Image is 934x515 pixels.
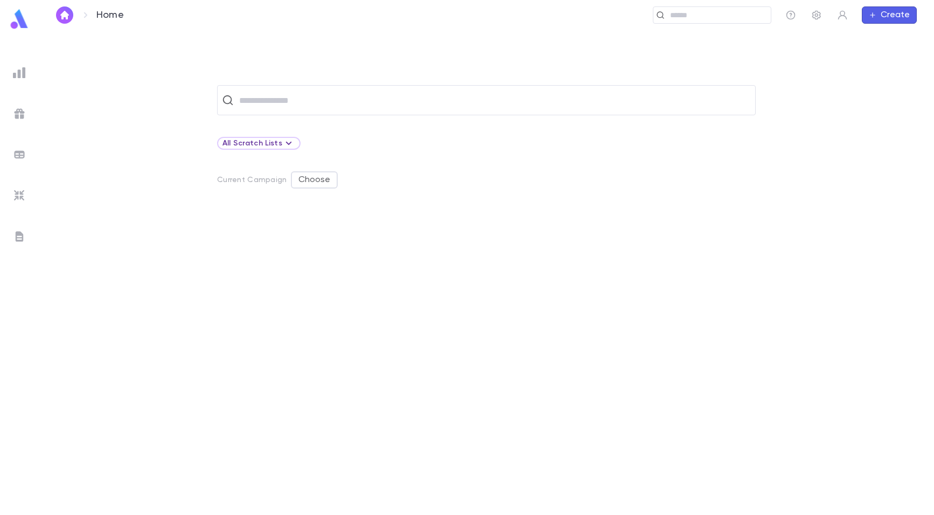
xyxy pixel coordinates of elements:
button: Create [862,6,917,24]
p: Home [96,9,124,21]
img: reports_grey.c525e4749d1bce6a11f5fe2a8de1b229.svg [13,66,26,79]
img: letters_grey.7941b92b52307dd3b8a917253454ce1c.svg [13,230,26,243]
img: batches_grey.339ca447c9d9533ef1741baa751efc33.svg [13,148,26,161]
p: Current Campaign [217,176,287,184]
button: Choose [291,171,338,189]
div: All Scratch Lists [222,137,295,150]
div: All Scratch Lists [217,137,301,150]
img: home_white.a664292cf8c1dea59945f0da9f25487c.svg [58,11,71,19]
img: campaigns_grey.99e729a5f7ee94e3726e6486bddda8f1.svg [13,107,26,120]
img: imports_grey.530a8a0e642e233f2baf0ef88e8c9fcb.svg [13,189,26,202]
img: logo [9,9,30,30]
